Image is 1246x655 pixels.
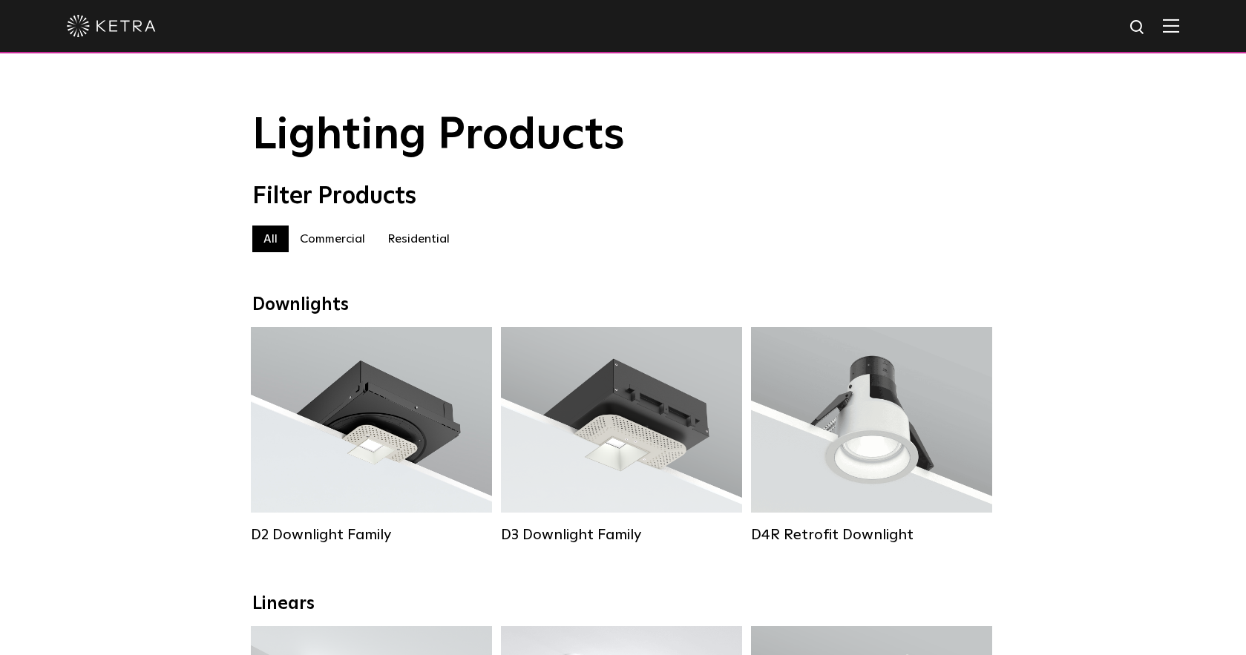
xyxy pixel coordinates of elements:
[1129,19,1147,37] img: search icon
[501,327,742,544] a: D3 Downlight Family Lumen Output:700 / 900 / 1100Colors:White / Black / Silver / Bronze / Paintab...
[251,327,492,544] a: D2 Downlight Family Lumen Output:1200Colors:White / Black / Gloss Black / Silver / Bronze / Silve...
[1163,19,1179,33] img: Hamburger%20Nav.svg
[751,526,992,544] div: D4R Retrofit Downlight
[376,226,461,252] label: Residential
[251,526,492,544] div: D2 Downlight Family
[67,15,156,37] img: ketra-logo-2019-white
[751,327,992,544] a: D4R Retrofit Downlight Lumen Output:800Colors:White / BlackBeam Angles:15° / 25° / 40° / 60°Watta...
[252,593,994,615] div: Linears
[289,226,376,252] label: Commercial
[501,526,742,544] div: D3 Downlight Family
[252,113,625,158] span: Lighting Products
[252,226,289,252] label: All
[252,182,994,211] div: Filter Products
[252,294,994,316] div: Downlights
